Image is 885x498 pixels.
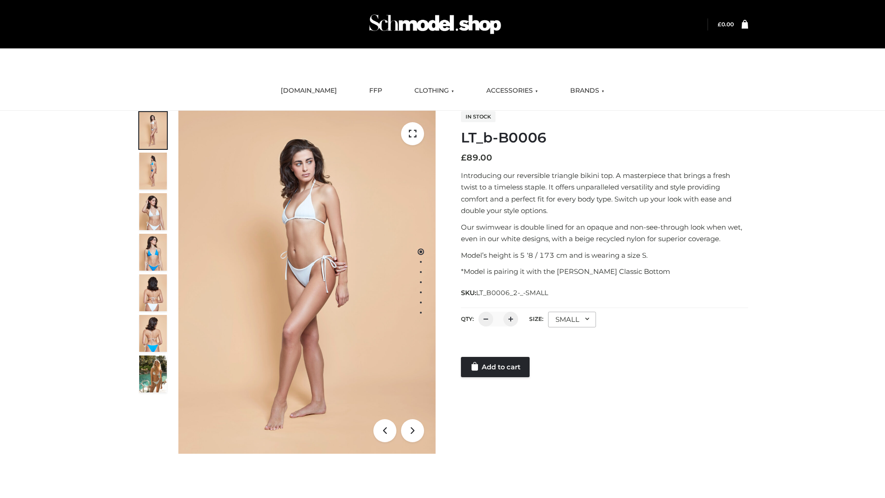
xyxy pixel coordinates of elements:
[178,111,436,454] img: ArielClassicBikiniTop_CloudNine_AzureSky_OW114ECO_1
[139,234,167,271] img: ArielClassicBikiniTop_CloudNine_AzureSky_OW114ECO_4-scaled.jpg
[461,249,748,261] p: Model’s height is 5 ‘8 / 173 cm and is wearing a size S.
[718,21,734,28] a: £0.00
[563,81,611,101] a: BRANDS
[461,221,748,245] p: Our swimwear is double lined for an opaque and non-see-through look when wet, even in our white d...
[461,357,530,377] a: Add to cart
[461,170,748,217] p: Introducing our reversible triangle bikini top. A masterpiece that brings a fresh twist to a time...
[139,315,167,352] img: ArielClassicBikiniTop_CloudNine_AzureSky_OW114ECO_8-scaled.jpg
[461,111,496,122] span: In stock
[461,153,492,163] bdi: 89.00
[407,81,461,101] a: CLOTHING
[362,81,389,101] a: FFP
[461,287,549,298] span: SKU:
[139,153,167,190] img: ArielClassicBikiniTop_CloudNine_AzureSky_OW114ECO_2-scaled.jpg
[139,112,167,149] img: ArielClassicBikiniTop_CloudNine_AzureSky_OW114ECO_1-scaled.jpg
[139,274,167,311] img: ArielClassicBikiniTop_CloudNine_AzureSky_OW114ECO_7-scaled.jpg
[476,289,548,297] span: LT_B0006_2-_-SMALL
[274,81,344,101] a: [DOMAIN_NAME]
[139,193,167,230] img: ArielClassicBikiniTop_CloudNine_AzureSky_OW114ECO_3-scaled.jpg
[461,266,748,278] p: *Model is pairing it with the [PERSON_NAME] Classic Bottom
[479,81,545,101] a: ACCESSORIES
[461,153,466,163] span: £
[529,315,543,322] label: Size:
[366,6,504,42] img: Schmodel Admin 964
[461,315,474,322] label: QTY:
[139,356,167,392] img: Arieltop_CloudNine_AzureSky2.jpg
[461,130,748,146] h1: LT_b-B0006
[548,312,596,327] div: SMALL
[718,21,721,28] span: £
[718,21,734,28] bdi: 0.00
